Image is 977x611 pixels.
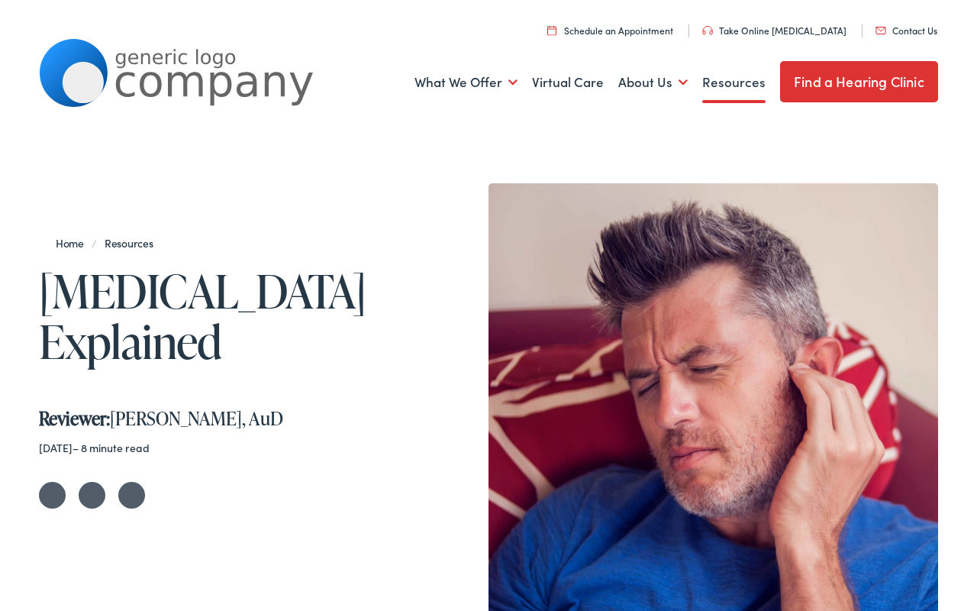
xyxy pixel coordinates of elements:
[39,266,453,367] h1: [MEDICAL_DATA] Explained
[118,482,145,509] a: Share on LinkedIn
[702,54,766,111] a: Resources
[547,25,556,35] img: utility icon
[414,54,518,111] a: What We Offer
[875,27,886,34] img: utility icon
[79,482,105,509] a: Share on Facebook
[39,441,453,454] div: – 8 minute read
[780,61,938,102] a: Find a Hearing Clinic
[875,24,937,37] a: Contact Us
[56,235,92,251] a: Home
[39,482,66,509] a: Share on Twitter
[56,235,161,251] span: /
[39,386,453,430] div: [PERSON_NAME], AuD
[532,54,604,111] a: Virtual Care
[618,54,688,111] a: About Us
[97,235,161,251] a: Resources
[39,440,73,455] time: [DATE]
[702,26,713,35] img: utility icon
[39,406,110,431] strong: Reviewer:
[702,24,846,37] a: Take Online [MEDICAL_DATA]
[547,24,673,37] a: Schedule an Appointment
